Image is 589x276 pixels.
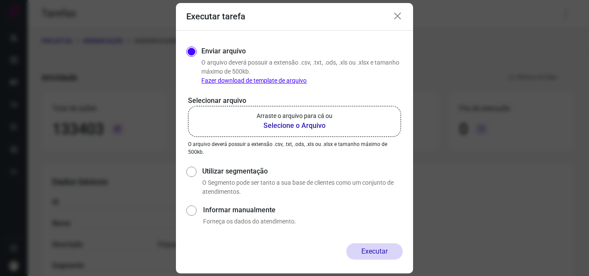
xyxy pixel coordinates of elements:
p: O arquivo deverá possuir a extensão .csv, .txt, .ods, .xls ou .xlsx e tamanho máximo de 500kb. [201,58,403,85]
p: Forneça os dados do atendimento. [203,217,403,226]
label: Enviar arquivo [201,46,246,56]
label: Utilizar segmentação [202,166,403,177]
p: O Segmento pode ser tanto a sua base de clientes como um conjunto de atendimentos. [202,178,403,196]
h3: Executar tarefa [186,11,245,22]
label: Informar manualmente [203,205,403,215]
button: Executar [346,243,403,260]
p: Arraste o arquivo para cá ou [257,112,332,121]
p: O arquivo deverá possuir a extensão .csv, .txt, .ods, .xls ou .xlsx e tamanho máximo de 500kb. [188,140,401,156]
a: Fazer download de template de arquivo [201,77,307,84]
b: Selecione o Arquivo [257,121,332,131]
p: Selecionar arquivo [188,96,401,106]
